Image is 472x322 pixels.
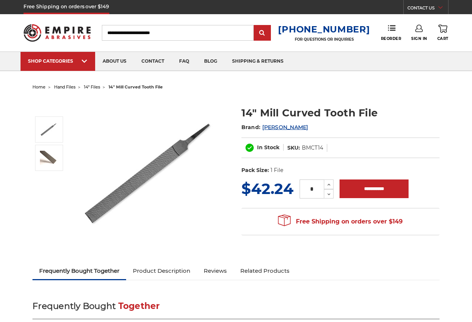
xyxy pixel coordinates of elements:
[278,214,403,229] span: Free Shipping on orders over $149
[225,52,291,71] a: shipping & returns
[84,84,100,90] a: 14" files
[437,25,448,41] a: Cart
[411,36,427,41] span: Sign In
[278,24,370,35] a: [PHONE_NUMBER]
[381,25,401,41] a: Reorder
[197,263,234,279] a: Reviews
[241,179,294,198] span: $42.24
[271,166,283,174] dd: 1 File
[197,52,225,71] a: blog
[79,98,228,247] img: 14" Mill Curved Tooth File with Tang
[234,263,296,279] a: Related Products
[381,36,401,41] span: Reorder
[255,26,270,41] input: Submit
[278,37,370,42] p: FOR QUESTIONS OR INQUIRIES
[134,52,172,71] a: contact
[241,106,440,120] h1: 14" Mill Curved Tooth File
[40,151,59,165] img: 14" Mill Curved Tooth File with Tang, Tip
[95,52,134,71] a: about us
[32,301,116,311] span: Frequently Bought
[32,84,46,90] a: home
[28,58,88,64] div: SHOP CATEGORIES
[109,84,163,90] span: 14" mill curved tooth file
[287,144,300,152] dt: SKU:
[40,120,59,139] img: 14" Mill Curved Tooth File with Tang
[118,301,160,311] span: Together
[302,144,323,152] dd: BMCT14
[54,84,75,90] a: hand files
[257,144,279,151] span: In Stock
[437,36,448,41] span: Cart
[407,4,448,14] a: CONTACT US
[32,263,126,279] a: Frequently Bought Together
[241,166,269,174] dt: Pack Size:
[24,20,90,46] img: Empire Abrasives
[126,263,197,279] a: Product Description
[241,124,261,131] span: Brand:
[172,52,197,71] a: faq
[262,124,308,131] a: [PERSON_NAME]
